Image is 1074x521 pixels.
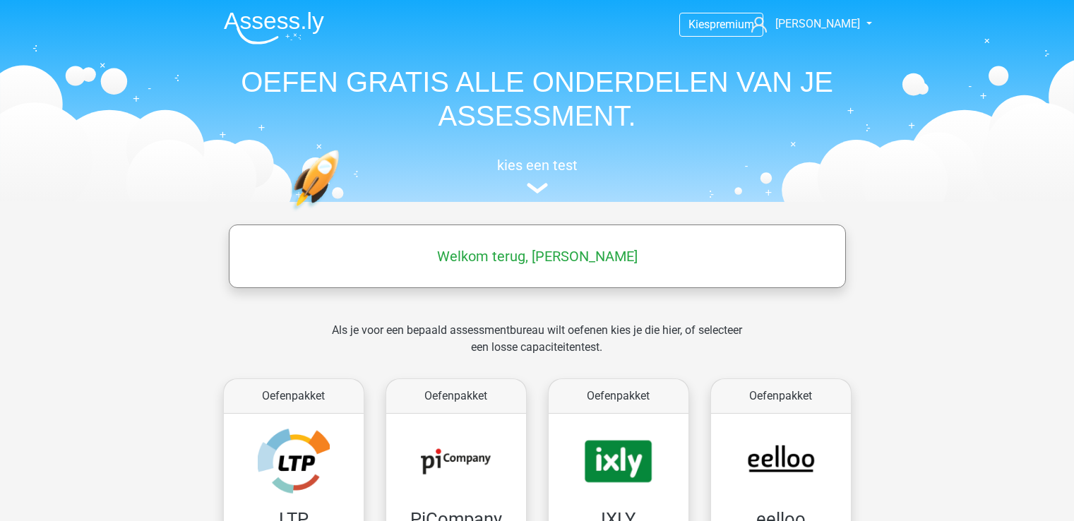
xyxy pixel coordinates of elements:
[680,15,763,34] a: Kiespremium
[746,16,861,32] a: [PERSON_NAME]
[213,157,862,174] h5: kies een test
[527,183,548,193] img: assessment
[213,157,862,194] a: kies een test
[290,150,394,277] img: oefenen
[213,65,862,133] h1: OEFEN GRATIS ALLE ONDERDELEN VAN JE ASSESSMENT.
[236,248,839,265] h5: Welkom terug, [PERSON_NAME]
[710,18,754,31] span: premium
[321,322,753,373] div: Als je voor een bepaald assessmentbureau wilt oefenen kies je die hier, of selecteer een losse ca...
[688,18,710,31] span: Kies
[775,17,860,30] span: [PERSON_NAME]
[224,11,324,44] img: Assessly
